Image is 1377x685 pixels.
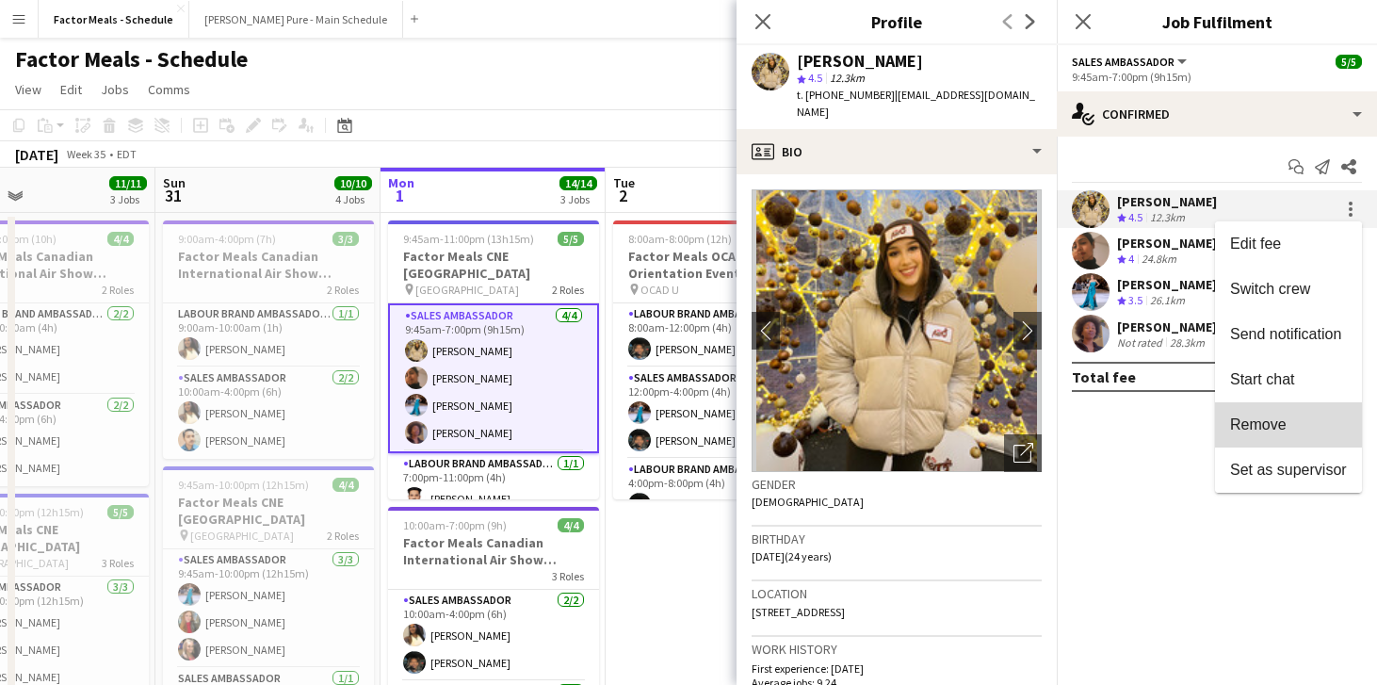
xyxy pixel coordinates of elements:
span: Start chat [1230,371,1294,387]
button: Switch crew [1215,267,1362,312]
span: Remove [1230,416,1287,432]
span: Edit fee [1230,236,1281,252]
span: Send notification [1230,326,1341,342]
button: Edit fee [1215,221,1362,267]
button: Send notification [1215,312,1362,357]
span: Set as supervisor [1230,462,1347,478]
span: Switch crew [1230,281,1310,297]
button: Remove [1215,402,1362,448]
button: Set as supervisor [1215,448,1362,493]
button: Start chat [1215,357,1362,402]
